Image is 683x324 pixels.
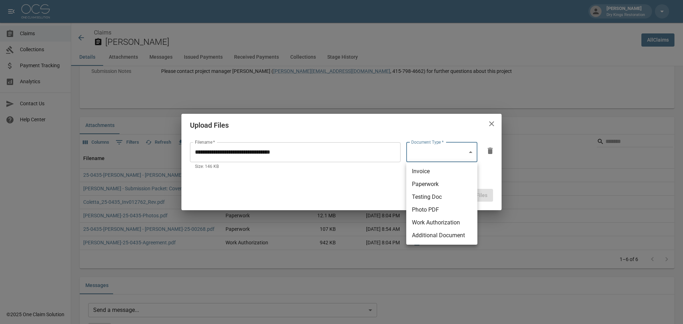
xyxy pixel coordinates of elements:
li: Photo PDF [406,203,477,216]
li: Invoice [406,165,477,178]
li: Testing Doc [406,191,477,203]
li: Paperwork [406,178,477,191]
li: Work Authorization [406,216,477,229]
li: Additional Document [406,229,477,242]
